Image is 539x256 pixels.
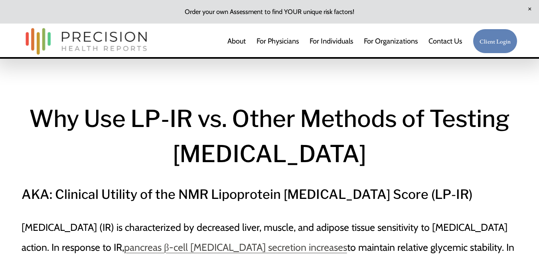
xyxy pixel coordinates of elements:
a: Client Login [473,29,517,54]
img: Precision Health Reports [22,24,151,58]
a: pancreas β-cell [MEDICAL_DATA] secretion increases [124,241,347,253]
h3: AKA: Clinical Utility of the NMR Lipoprotein [MEDICAL_DATA] Score (LP-IR) [22,184,517,204]
a: Contact Us [428,33,462,49]
span: For Organizations [364,34,418,48]
a: For Individuals [310,33,353,49]
a: folder dropdown [364,33,418,49]
h1: Why Use LP-IR vs. Other Methods of Testing [MEDICAL_DATA] [22,101,517,171]
a: About [227,33,246,49]
a: For Physicians [257,33,299,49]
